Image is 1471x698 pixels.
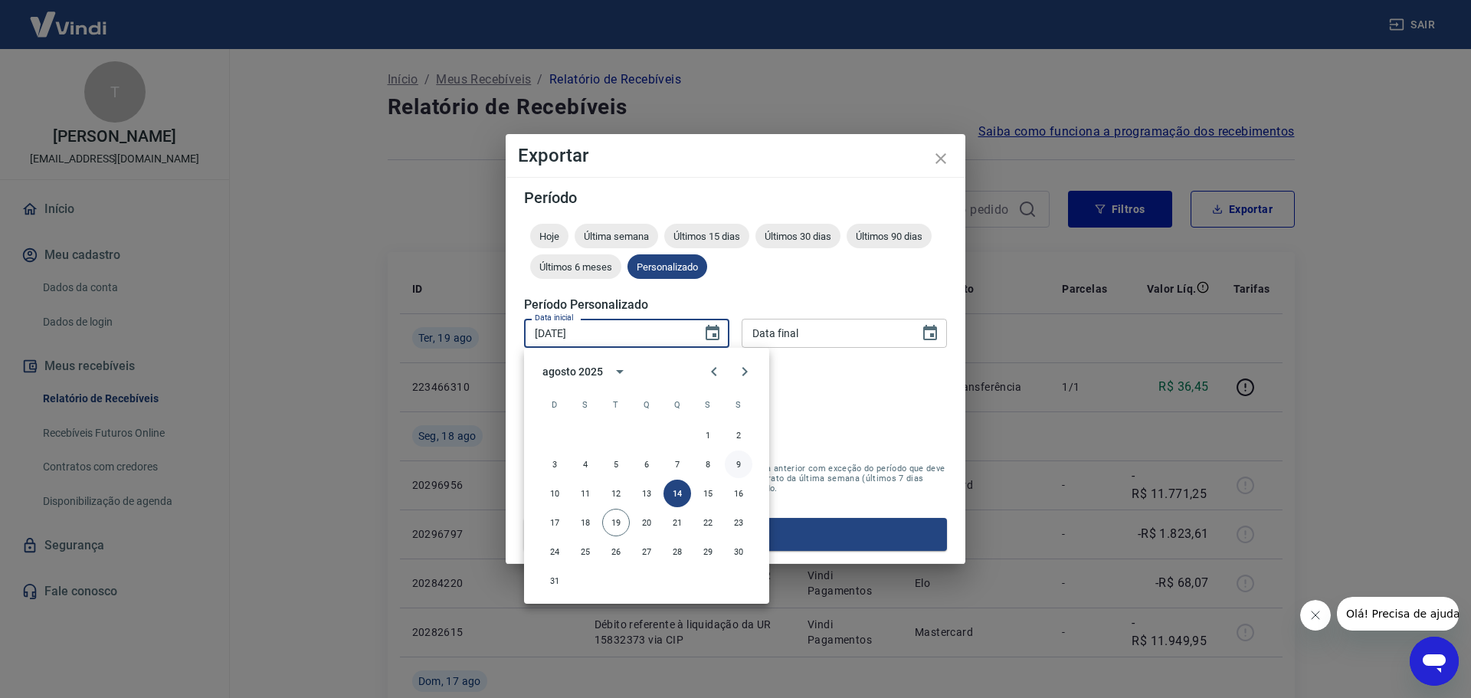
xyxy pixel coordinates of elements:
[541,389,568,420] span: domingo
[697,318,728,349] button: Choose date, selected date is 14 de ago de 2025
[663,480,691,507] button: 14
[1337,597,1459,631] iframe: Mensagem da empresa
[755,224,840,248] div: Últimos 30 dias
[915,318,945,349] button: Choose date
[602,509,630,536] button: 19
[530,231,568,242] span: Hoje
[664,231,749,242] span: Últimos 15 dias
[847,231,932,242] span: Últimos 90 dias
[541,567,568,595] button: 31
[664,224,749,248] div: Últimos 15 dias
[725,421,752,449] button: 2
[725,538,752,565] button: 30
[572,509,599,536] button: 18
[847,224,932,248] div: Últimos 90 dias
[572,538,599,565] button: 25
[633,451,660,478] button: 6
[530,254,621,279] div: Últimos 6 meses
[572,389,599,420] span: segunda-feira
[575,231,658,242] span: Última semana
[694,389,722,420] span: sexta-feira
[542,364,602,380] div: agosto 2025
[541,509,568,536] button: 17
[694,538,722,565] button: 29
[541,480,568,507] button: 10
[922,140,959,177] button: close
[602,389,630,420] span: terça-feira
[572,451,599,478] button: 4
[699,356,729,387] button: Previous month
[755,231,840,242] span: Últimos 30 dias
[633,509,660,536] button: 20
[541,451,568,478] button: 3
[524,319,691,347] input: DD/MM/YYYY
[602,480,630,507] button: 12
[663,451,691,478] button: 7
[725,451,752,478] button: 9
[694,509,722,536] button: 22
[694,421,722,449] button: 1
[663,509,691,536] button: 21
[1410,637,1459,686] iframe: Botão para abrir a janela de mensagens
[663,538,691,565] button: 28
[524,297,947,313] h5: Período Personalizado
[607,359,633,385] button: calendar view is open, switch to year view
[9,11,129,23] span: Olá! Precisa de ajuda?
[742,319,909,347] input: DD/MM/YYYY
[535,312,574,323] label: Data inicial
[572,480,599,507] button: 11
[725,509,752,536] button: 23
[633,480,660,507] button: 13
[627,261,707,273] span: Personalizado
[602,538,630,565] button: 26
[729,356,760,387] button: Next month
[1300,600,1331,631] iframe: Fechar mensagem
[725,389,752,420] span: sábado
[524,190,947,205] h5: Período
[518,146,953,165] h4: Exportar
[541,538,568,565] button: 24
[633,389,660,420] span: quarta-feira
[633,538,660,565] button: 27
[725,480,752,507] button: 16
[602,451,630,478] button: 5
[694,451,722,478] button: 8
[575,224,658,248] div: Última semana
[627,254,707,279] div: Personalizado
[663,389,691,420] span: quinta-feira
[530,224,568,248] div: Hoje
[694,480,722,507] button: 15
[530,261,621,273] span: Últimos 6 meses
